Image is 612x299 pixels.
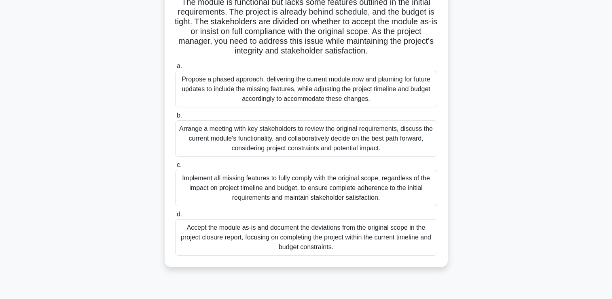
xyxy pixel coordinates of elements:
[175,170,437,206] div: Implement all missing features to fully comply with the original scope, regardless of the impact ...
[177,62,182,69] span: a.
[177,211,182,218] span: d.
[177,161,182,168] span: c.
[175,120,437,157] div: Arrange a meeting with key stakeholders to review the original requirements, discuss the current ...
[175,71,437,107] div: Propose a phased approach, delivering the current module now and planning for future updates to i...
[175,219,437,256] div: Accept the module as-is and document the deviations from the original scope in the project closur...
[177,112,182,119] span: b.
